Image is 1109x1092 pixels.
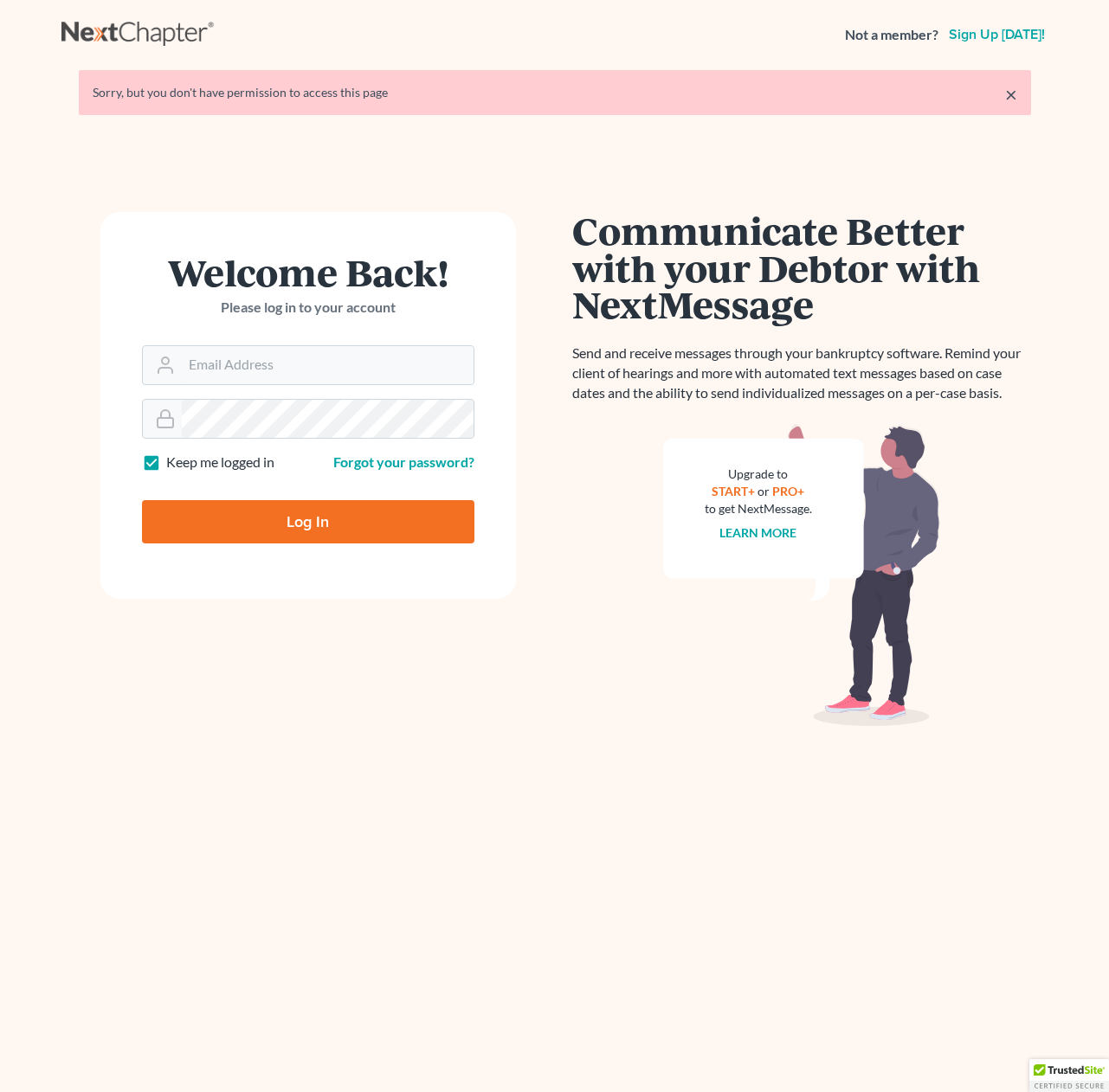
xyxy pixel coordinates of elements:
h1: Welcome Back! [142,254,474,291]
span: or [758,484,770,498]
div: TrustedSite Certified [1029,1059,1109,1092]
div: Upgrade to [705,466,812,483]
div: Sorry, but you don't have permission to access this page [93,84,1017,101]
img: nextmessage_bg-59042aed3d76b12b5cd301f8e5b87938c9018125f34e5fa2b7a6b67550977c72.svg [663,424,940,727]
input: Email Address [182,346,474,384]
p: Send and receive messages through your bankruptcy software. Remind your client of hearings and mo... [572,344,1031,403]
a: Sign up [DATE]! [945,28,1048,42]
p: Please log in to your account [142,298,474,318]
div: to get NextMessage. [705,500,812,517]
a: Forgot your password? [333,453,474,470]
h1: Communicate Better with your Debtor with NextMessage [572,212,1031,323]
a: Learn more [719,525,796,540]
label: Keep me logged in [166,453,274,472]
a: PRO+ [772,484,804,498]
input: Log In [142,500,474,543]
a: × [1005,84,1017,105]
a: START+ [712,484,755,498]
strong: Not a member? [845,25,938,45]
